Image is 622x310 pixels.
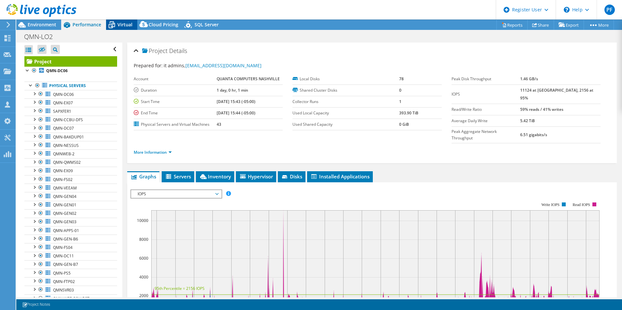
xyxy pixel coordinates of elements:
span: QMN-NESSUS [53,143,79,148]
label: Collector Runs [292,98,399,105]
a: QMN-FS04 [24,243,117,252]
text: 10000 [137,218,148,223]
a: QMN-GEN03 [24,218,117,226]
a: QMN-FTP02 [24,277,117,286]
a: Reports [496,20,528,30]
span: Graphs [130,173,156,180]
h1: QMN-LO2 [21,33,63,40]
span: QMN-APPS-01 [53,228,79,233]
text: 95th Percentile = 2156 IOPS [155,286,205,291]
a: More [584,20,614,30]
label: Duration [134,87,217,94]
text: 2000 [139,293,148,298]
span: QMN-EX07 [53,100,73,106]
span: QMN-GEN01 [53,202,76,208]
label: Read/Write Ratio [452,106,520,113]
span: Virtual [117,21,132,28]
span: QMN-EX09 [53,168,73,174]
a: QMN-NESSUS [24,141,117,149]
label: Used Local Capacity [292,110,399,116]
a: QMN-WEF-COLLECT [24,294,117,303]
span: QMN-CCBU-DFS [53,117,83,123]
span: Project [142,48,168,54]
span: SAPXFER1 [53,109,71,114]
span: Disks [281,173,302,180]
span: QMNSVR03 [53,287,74,293]
b: 0 GiB [399,122,409,127]
span: QMN-VEEAM [53,185,77,191]
span: Hypervisor [239,173,273,180]
label: Peak Disk Throughput [452,76,520,82]
a: Project Notes [18,301,55,309]
b: [DATE] 15:44 (-05:00) [217,110,255,116]
b: QUANTA COMPUTERS NASHVILLE [217,76,280,82]
text: Read IOPS [573,202,590,207]
span: QMN-PS5 [53,270,71,276]
a: Project [24,56,117,67]
a: QMNWEB-2 [24,149,117,158]
a: Export [554,20,584,30]
b: 1 day, 0 hr, 1 min [217,87,248,93]
span: QMN-GEN04 [53,194,76,199]
b: 11124 at [GEOGRAPHIC_DATA], 2156 at 95% [520,87,593,101]
span: Cloud Pricing [149,21,178,28]
label: Shared Cluster Disks [292,87,399,94]
b: 78 [399,76,404,82]
span: QMN-FS04 [53,245,73,250]
label: Prepared for: [134,62,163,69]
span: QMN-WEF-COLLECT [53,296,89,301]
a: SAPXFER1 [24,107,117,115]
text: 6000 [139,255,148,261]
span: Details [169,47,187,55]
label: Physical Servers and Virtual Machines [134,121,217,128]
a: QMN-DC06 [24,67,117,75]
span: IOPS [134,190,218,198]
b: 0 [399,87,401,93]
b: 43 [217,122,221,127]
span: it admins, [164,62,262,69]
b: 59% reads / 41% writes [520,107,563,112]
label: IOPS [452,91,520,97]
span: Servers [165,173,191,180]
b: QMN-DC06 [46,68,68,73]
a: QMN-CCBU-DFS [24,116,117,124]
b: 393.90 TiB [399,110,418,116]
a: Share [527,20,554,30]
label: Account [134,76,217,82]
a: Physical Servers [24,82,117,90]
span: QMN-GEN03 [53,219,76,225]
a: QMN-EX07 [24,98,117,107]
a: QMN-VEEAM [24,184,117,192]
span: QMN-GEN02 [53,211,76,216]
a: More Information [134,149,172,155]
label: Average Daily Write [452,118,520,124]
a: QMN-QWMS02 [24,158,117,167]
a: QMN-GEN-B7 [24,260,117,269]
text: 4000 [139,274,148,280]
svg: \n [564,7,570,13]
b: [DATE] 15:43 (-05:00) [217,99,255,104]
a: QMNSVR03 [24,286,117,294]
span: Installed Applications [310,173,370,180]
b: 5.42 TiB [520,118,535,123]
a: QMN-GEN02 [24,209,117,218]
a: QMN-EX09 [24,167,117,175]
span: Inventory [199,173,231,180]
a: QMN-DC11 [24,252,117,260]
label: Start Time [134,98,217,105]
label: Used Shared Capacity [292,121,399,128]
label: Local Disks [292,76,399,82]
b: 1 [399,99,401,104]
text: Write IOPS [541,202,560,207]
a: QMN-BAKDUP01 [24,133,117,141]
span: PF [604,5,615,15]
span: QMN-FTP02 [53,279,75,284]
span: QMN-DC06 [53,92,74,97]
span: Performance [73,21,101,28]
a: QMN-FS02 [24,175,117,184]
a: QMN-PS5 [24,269,117,277]
label: End Time [134,110,217,116]
a: QMN-GEN04 [24,192,117,200]
a: QMN-APPS-01 [24,226,117,235]
a: QMN-DC07 [24,124,117,133]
